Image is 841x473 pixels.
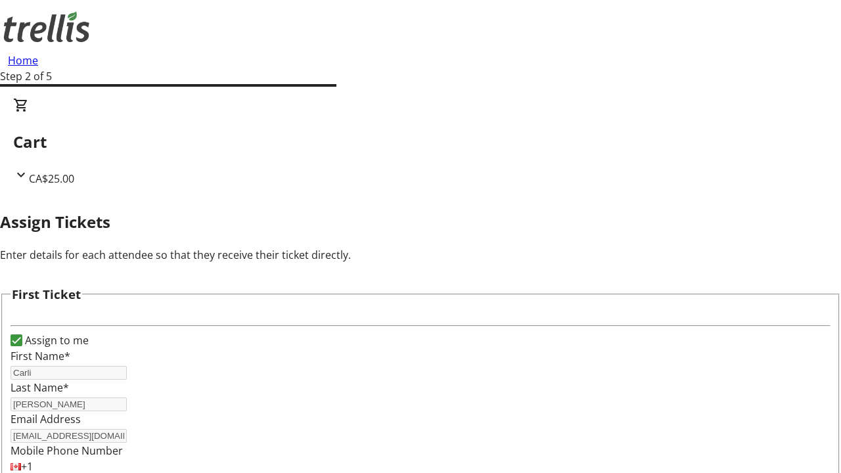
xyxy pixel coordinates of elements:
h2: Cart [13,130,828,154]
label: Last Name* [11,380,69,395]
span: CA$25.00 [29,171,74,186]
label: Email Address [11,412,81,426]
label: First Name* [11,349,70,363]
label: Assign to me [22,332,89,348]
div: CartCA$25.00 [13,97,828,187]
label: Mobile Phone Number [11,443,123,458]
h3: First Ticket [12,285,81,304]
